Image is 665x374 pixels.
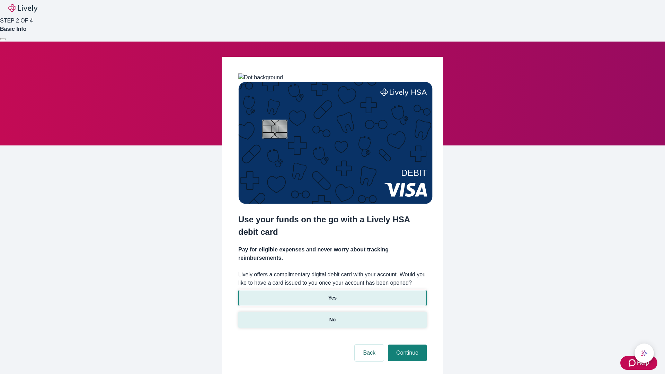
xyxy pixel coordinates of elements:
[238,213,427,238] h2: Use your funds on the go with a Lively HSA debit card
[238,246,427,262] h4: Pay for eligible expenses and never worry about tracking reimbursements.
[328,294,337,302] p: Yes
[635,344,654,363] button: chat
[620,356,657,370] button: Zendesk support iconHelp
[388,345,427,361] button: Continue
[238,82,433,204] img: Debit card
[329,316,336,323] p: No
[355,345,384,361] button: Back
[629,359,637,367] svg: Zendesk support icon
[637,359,649,367] span: Help
[8,4,37,12] img: Lively
[238,73,283,82] img: Dot background
[641,350,648,357] svg: Lively AI Assistant
[238,290,427,306] button: Yes
[238,312,427,328] button: No
[238,270,427,287] label: Lively offers a complimentary digital debit card with your account. Would you like to have a card...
